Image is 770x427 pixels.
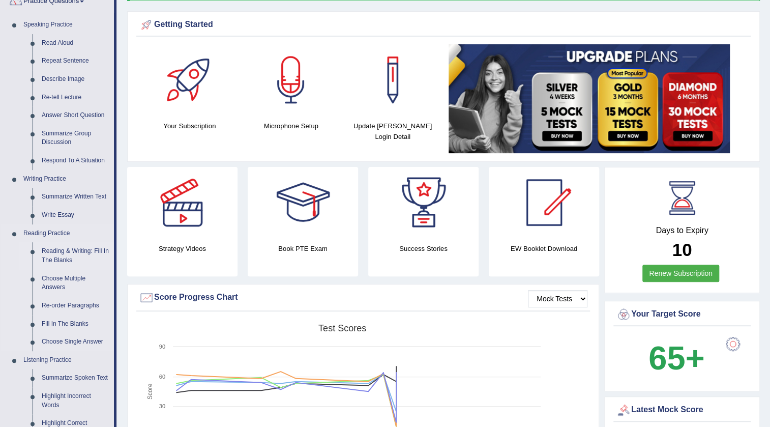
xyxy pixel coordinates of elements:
[648,339,704,377] b: 65+
[37,315,114,333] a: Fill In The Blanks
[139,290,587,305] div: Score Progress Chart
[139,17,748,33] div: Getting Started
[347,121,438,142] h4: Update [PERSON_NAME] Login Detail
[37,387,114,414] a: Highlight Incorrect Words
[37,270,114,297] a: Choose Multiple Answers
[616,403,748,418] div: Latest Mock Score
[159,374,165,380] text: 60
[489,243,599,254] h4: EW Booklet Download
[37,369,114,387] a: Summarize Spoken Text
[616,307,748,322] div: Your Target Score
[672,240,692,260] b: 10
[37,52,114,70] a: Repeat Sentence
[159,403,165,409] text: 30
[318,323,366,333] tspan: Test scores
[642,265,719,282] a: Renew Subscription
[37,333,114,351] a: Choose Single Answer
[37,188,114,206] a: Summarize Written Text
[37,297,114,315] a: Re-order Paragraphs
[19,170,114,188] a: Writing Practice
[37,34,114,52] a: Read Aloud
[19,16,114,34] a: Speaking Practice
[37,242,114,269] a: Reading & Writing: Fill In The Blanks
[246,121,337,131] h4: Microphone Setup
[37,106,114,125] a: Answer Short Question
[368,243,479,254] h4: Success Stories
[248,243,358,254] h4: Book PTE Exam
[616,226,748,235] h4: Days to Expiry
[37,89,114,107] a: Re-tell Lecture
[37,206,114,224] a: Write Essay
[449,44,730,153] img: small5.jpg
[146,383,154,400] tspan: Score
[19,351,114,369] a: Listening Practice
[159,344,165,350] text: 90
[37,152,114,170] a: Respond To A Situation
[19,224,114,243] a: Reading Practice
[37,125,114,152] a: Summarize Group Discussion
[127,243,238,254] h4: Strategy Videos
[144,121,235,131] h4: Your Subscription
[37,70,114,89] a: Describe Image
